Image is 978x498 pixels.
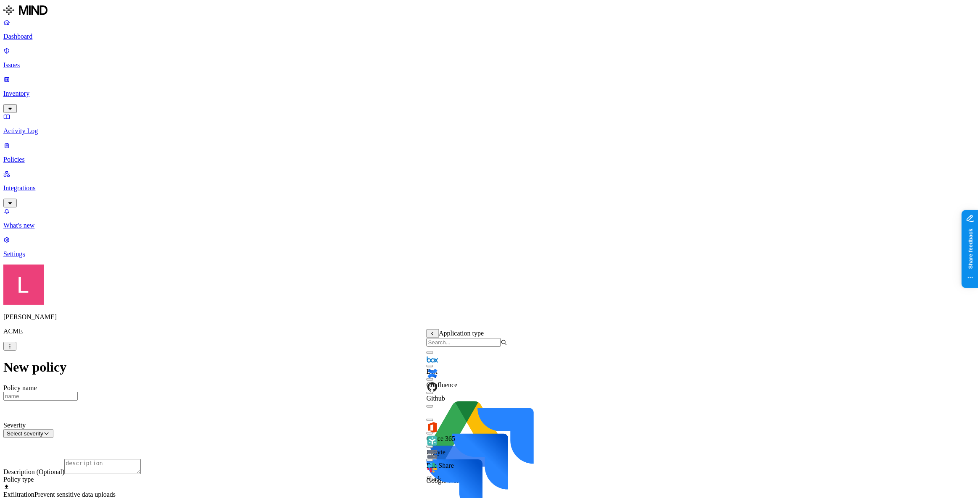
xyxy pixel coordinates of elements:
[427,338,501,347] input: Search...
[427,395,507,475] img: google-drive.svg
[427,422,438,433] img: office-365.svg
[3,184,975,192] p: Integrations
[3,222,975,229] p: What's new
[3,142,975,163] a: Policies
[427,354,438,366] img: box.svg
[427,368,438,380] img: confluence.svg
[3,113,975,135] a: Activity Log
[3,265,44,305] img: Landen Brown
[427,435,438,447] img: egnyte.svg
[427,462,438,474] img: slack.svg
[427,448,438,460] img: fileshare.svg
[3,468,64,475] label: Description (Optional)
[3,207,975,229] a: What's new
[3,422,26,429] label: Severity
[3,359,975,375] h1: New policy
[3,33,975,40] p: Dashboard
[3,90,975,97] p: Inventory
[3,61,975,69] p: Issues
[3,250,975,258] p: Settings
[3,170,975,206] a: Integrations
[3,127,975,135] p: Activity Log
[3,76,975,112] a: Inventory
[3,3,975,18] a: MIND
[3,392,78,401] input: name
[427,381,438,393] img: github.svg
[3,3,47,17] img: MIND
[3,47,975,69] a: Issues
[427,475,442,482] span: Slack
[3,384,37,391] label: Policy name
[3,18,975,40] a: Dashboard
[3,328,975,335] p: ACME
[3,491,34,498] span: Exfiltration
[3,476,34,483] label: Policy type
[3,156,975,163] p: Policies
[3,236,975,258] a: Settings
[34,491,116,498] span: Prevent sensitive data uploads
[439,330,484,337] span: Application type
